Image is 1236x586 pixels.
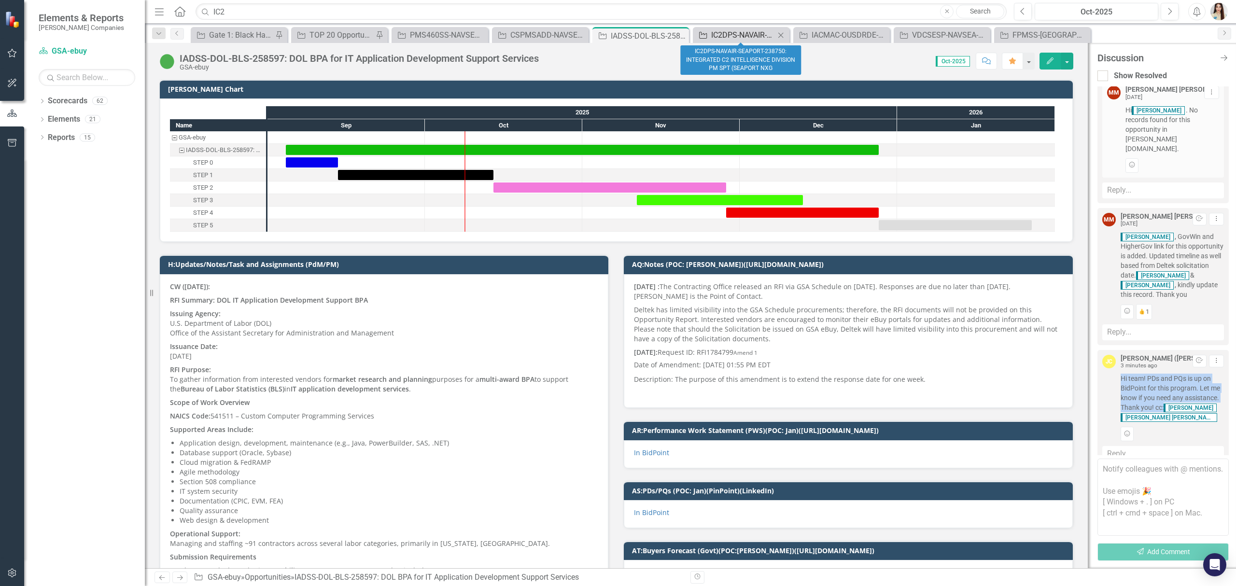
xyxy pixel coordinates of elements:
strong: IT application development services [291,384,409,393]
a: Gate 1: Black Hat Schedule Report [193,29,273,41]
li: IT system security [180,487,598,496]
strong: Issuing Agency: [170,309,221,318]
div: 62 [92,97,108,105]
span: Elements & Reports [39,12,124,24]
div: 2026 [897,106,1055,119]
div: STEP 4 [193,207,213,219]
strong: RFI Purpose: [170,365,211,374]
div: 15 [80,133,95,141]
a: Reports [48,132,75,143]
strong: Scope of Work Overview [170,398,250,407]
a: IACMAC-OUSDRDE-DEFENSE-224035: DTIC INFORMATION ANALYSIS CENTERS MULTIPLE AWARD CONTRACT (IAC MAC) [796,29,887,41]
a: Scorecards [48,96,87,107]
div: 2025 [267,106,897,119]
div: Discussion [1097,53,1214,63]
div: [PERSON_NAME] [PERSON_NAME] [1125,86,1231,93]
div: Reply... [1102,324,1224,340]
a: CSPMSADD-NAVSEA-SEAPORT-226874: CUSTOMER SUPPORT AND PROGRAM MANAGEMENT SERVICES FOR THE AIR DOMI... [494,29,586,41]
div: [PERSON_NAME] [PERSON_NAME] [1121,213,1226,220]
img: Janieva Castro [1210,3,1228,20]
div: STEP 3 [170,194,266,207]
div: IC2DPS-NAVAIR-SEAPORT-238750: INTEGRATED C2 INTELLIGENCE DIVISION PM SPT (SEAPORT NXG [711,29,775,41]
div: STEP 0 [170,156,266,169]
div: IADSS-DOL-BLS-258597: DOL BPA for IT Application Development Support Services [186,144,263,156]
a: Elements [48,114,80,125]
button: 1 [1136,304,1152,320]
div: Task: Start date: 2025-09-14 End date: 2025-10-14 [338,170,493,180]
p: Deltek has limited visibility into the GSA Schedule procurements; therefore, the RFI documents wi... [634,303,1062,346]
div: Task: Start date: 2025-12-28 End date: 2026-01-27 [879,220,1032,230]
div: Dec [740,119,897,132]
input: Search Below... [39,69,135,86]
h3: AT:Buyers Forecast (Govt)(POC:[PERSON_NAME])([URL][DOMAIN_NAME]) [632,547,1067,554]
div: Open Intercom Messenger [1203,553,1226,576]
p: Vendors are asked to submit a (max 25 pages) that includes: [170,564,598,577]
p: [DATE] [170,340,598,363]
div: CSPMSADD-NAVSEA-SEAPORT-226874: CUSTOMER SUPPORT AND PROGRAM MANAGEMENT SERVICES FOR THE AIR DOMI... [510,29,586,41]
a: VDCSESP-NAVSEA-SEAPORT-253057: V DEPT COMBAT SYSTEMS ENGINEERING STRATEGIC PLANNING (SEAPORT NXG) [896,29,988,41]
a: In BidPoint [634,508,669,517]
div: Reply... [1102,182,1224,198]
a: In BidPoint [634,448,669,457]
div: IACMAC-OUSDRDE-DEFENSE-224035: DTIC INFORMATION ANALYSIS CENTERS MULTIPLE AWARD CONTRACT (IAC MAC) [812,29,887,41]
strong: CW ([DATE]): [170,282,210,291]
strong: [DATE] : [634,282,660,291]
div: Task: Start date: 2025-09-04 End date: 2025-09-14 [286,157,338,167]
a: PMS460SS-NAVSEA-NAVY-214065: PMS 460 SUPPORT SERVICES (SEAPORT NXG) [394,29,486,41]
strong: RFI Summary: DOL IT Application Development Support BPA [170,295,368,305]
span: [PERSON_NAME] [PERSON_NAME] [1121,413,1217,422]
div: Name [170,119,266,131]
div: » » [194,572,683,583]
div: Task: Start date: 2025-09-04 End date: 2025-12-28 [170,144,266,156]
p: The Contracting Office released an RFI via GSA Schedule on [DATE]. Responses are due no later tha... [634,282,1062,303]
li: Quality assurance [180,506,598,516]
a: GSA-ebuy [208,572,241,582]
strong: NAICS Code: [170,411,211,420]
div: GSA-ebuy [170,131,266,144]
div: STEP 4 [170,207,266,219]
div: Show Resolved [1114,70,1167,82]
img: ClearPoint Strategy [5,11,22,28]
li: Application design, development, maintenance (e.g., Java, PowerBuilder, SAS, .NET) [180,438,598,448]
div: GSA-ebuy [179,131,206,144]
div: STEP 5 [170,219,266,232]
div: Oct-2025 [1038,6,1155,18]
p: 541511 – Custom Computer Programming Services [170,409,598,423]
div: Task: GSA-ebuy Start date: 2025-09-04 End date: 2025-09-05 [170,131,266,144]
div: STEP 1 [193,169,213,181]
div: Nov [582,119,740,132]
div: STEP 0 [193,156,213,169]
div: PMS460SS-NAVSEA-NAVY-214065: PMS 460 SUPPORT SERVICES (SEAPORT NXG) [410,29,486,41]
div: Task: Start date: 2025-11-11 End date: 2025-12-13 [170,194,266,207]
div: Gate 1: Black Hat Schedule Report [209,29,273,41]
strong: market research and planning [333,375,432,384]
h6: Date of Amendment: [DATE] 01:55 PM EDT [634,361,1062,368]
small: 3 minutes ago [1121,362,1157,369]
li: Web design & development [180,516,598,525]
div: Sep [267,119,425,132]
p: Managing and staffing ~91 contractors across several labor categories, primarily in [US_STATE], [... [170,527,598,550]
span: Hi . No records found for this opportunity in [PERSON_NAME][DOMAIN_NAME]. [1125,105,1219,153]
a: TOP 20 Opportunities ([DATE] Process) [294,29,373,41]
div: IADSS-DOL-BLS-258597: DOL BPA for IT Application Development Support Services [170,144,266,156]
div: IADSS-DOL-BLS-258597: DOL BPA for IT Application Development Support Services [611,30,687,42]
div: Task: Start date: 2025-11-28 End date: 2025-12-28 [170,207,266,219]
li: Section 508 compliance [180,477,598,487]
div: IC2DPS-NAVAIR-SEAPORT-238750: INTEGRATED C2 INTELLIGENCE DIVISION PM SPT (SEAPORT NXG [680,45,801,75]
div: Task: Start date: 2025-11-28 End date: 2025-12-28 [726,208,879,218]
img: thumbs up [1139,308,1145,315]
div: MM [1102,213,1116,226]
div: Task: Start date: 2025-09-04 End date: 2025-12-28 [286,145,879,155]
div: IADSS-DOL-BLS-258597: DOL BPA for IT Application Development Support Services [180,53,539,64]
p: U.S. Department of Labor (DOL) Office of the Assistant Secretary for Administration and Management [170,307,598,340]
strong: Bureau of Labor Statistics (BLS) [181,384,284,393]
a: GSA-ebuy [39,46,135,57]
strong: Capability Statement [268,566,338,575]
li: Documentation (CPIC, EVM, FEA) [180,496,598,506]
h3: AR:Performance Work Statement (PWS)(POC: Jan)([URL][DOMAIN_NAME]) [632,427,1067,434]
div: VDCSESP-NAVSEA-SEAPORT-253057: V DEPT COMBAT SYSTEMS ENGINEERING STRATEGIC PLANNING (SEAPORT NXG) [912,29,988,41]
small: [DATE] [1121,220,1138,227]
span: Hi team! PDs and PQs is up on BidPoint for this program. Let me know if you need any assistance. ... [1121,374,1224,422]
span: [PERSON_NAME] [1136,271,1189,280]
